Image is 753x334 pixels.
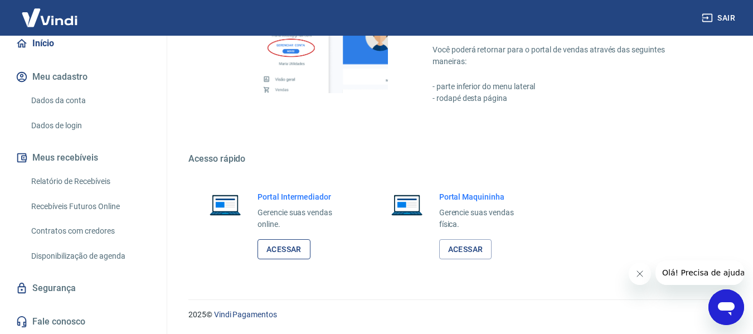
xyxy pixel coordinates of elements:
a: Disponibilização de agenda [27,245,153,268]
a: Segurança [13,276,153,301]
a: Início [13,31,153,56]
p: Você poderá retornar para o portal de vendas através das seguintes maneiras: [433,44,699,67]
span: Olá! Precisa de ajuda? [7,8,94,17]
a: Contratos com credores [27,220,153,243]
a: Acessar [258,239,310,260]
p: Gerencie suas vendas física. [439,207,532,230]
a: Dados da conta [27,89,153,112]
img: Imagem de um notebook aberto [202,191,249,218]
button: Sair [699,8,740,28]
a: Recebíveis Futuros Online [27,195,153,218]
h6: Portal Maquininha [439,191,532,202]
a: Fale conosco [13,309,153,334]
p: 2025 © [188,309,726,321]
h6: Portal Intermediador [258,191,350,202]
button: Meus recebíveis [13,146,153,170]
a: Vindi Pagamentos [214,310,277,319]
p: Gerencie suas vendas online. [258,207,350,230]
a: Dados de login [27,114,153,137]
img: Vindi [13,1,86,35]
iframe: Fechar mensagem [629,263,651,285]
a: Relatório de Recebíveis [27,170,153,193]
iframe: Mensagem da empresa [655,260,744,285]
h5: Acesso rápido [188,153,726,164]
p: - parte inferior do menu lateral [433,81,699,93]
img: Imagem de um notebook aberto [383,191,430,218]
iframe: Botão para abrir a janela de mensagens [708,289,744,325]
p: - rodapé desta página [433,93,699,104]
button: Meu cadastro [13,65,153,89]
a: Acessar [439,239,492,260]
